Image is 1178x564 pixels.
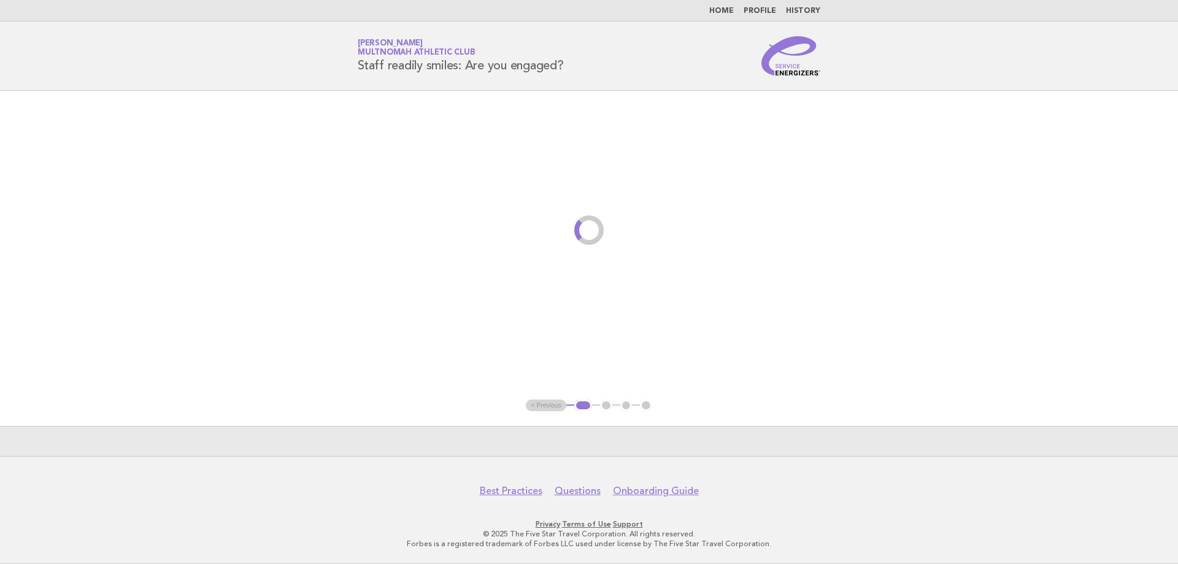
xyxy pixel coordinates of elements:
a: Terms of Use [562,520,611,528]
a: Support [613,520,643,528]
span: Multnomah Athletic Club [358,49,475,57]
a: Onboarding Guide [613,485,699,497]
a: History [786,7,820,15]
a: Best Practices [480,485,542,497]
p: © 2025 The Five Star Travel Corporation. All rights reserved. [214,529,964,539]
a: Profile [744,7,776,15]
a: Privacy [536,520,560,528]
a: [PERSON_NAME]Multnomah Athletic Club [358,39,475,56]
p: · · [214,519,964,529]
a: Home [709,7,734,15]
p: Forbes is a registered trademark of Forbes LLC used under license by The Five Star Travel Corpora... [214,539,964,549]
h1: Staff readily smiles: Are you engaged? [358,40,564,72]
img: Service Energizers [761,36,820,75]
a: Questions [555,485,601,497]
